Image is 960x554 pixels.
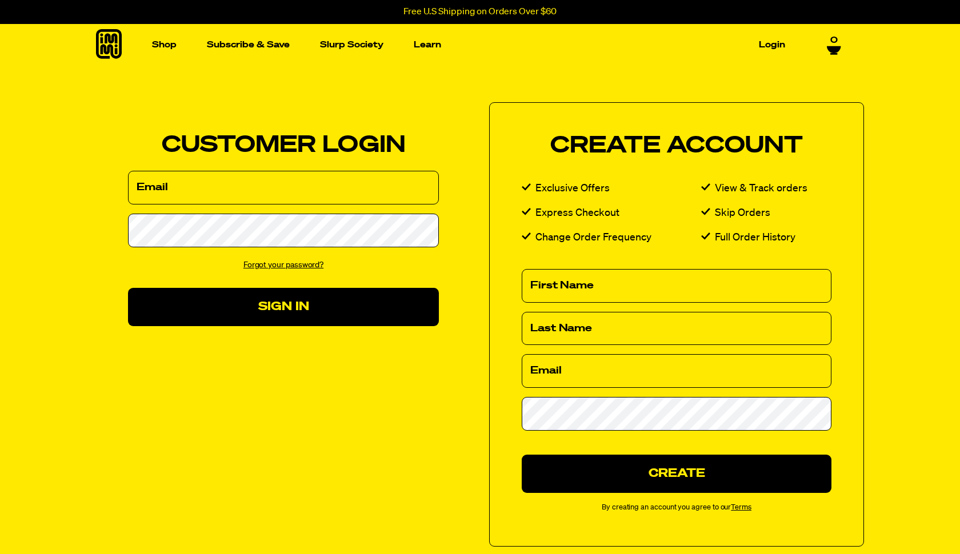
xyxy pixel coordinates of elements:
li: View & Track orders [701,180,831,197]
li: Change Order Frequency [522,230,701,246]
a: Slurp Society [315,36,388,54]
h2: Customer Login [128,134,439,157]
a: Subscribe & Save [202,36,294,54]
p: Free U.S Shipping on Orders Over $60 [403,7,557,17]
a: Terms [731,504,751,511]
nav: Main navigation [147,24,790,66]
a: Shop [147,36,181,54]
input: Last Name [522,312,831,346]
input: First Name [522,269,831,303]
li: Express Checkout [522,205,701,222]
input: Email [128,171,439,204]
button: Sign In [128,288,439,326]
span: 0 [830,35,838,46]
li: Full Order History [701,230,831,246]
a: Login [754,36,790,54]
a: Learn [409,36,446,54]
a: 0 [827,35,841,55]
a: Forgot your password? [243,261,324,269]
li: Skip Orders [701,205,831,222]
button: Create [522,455,831,493]
li: Exclusive Offers [522,180,701,197]
small: By creating an account you agree to our [522,502,831,514]
h2: Create Account [522,135,831,158]
input: Email [522,354,831,388]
